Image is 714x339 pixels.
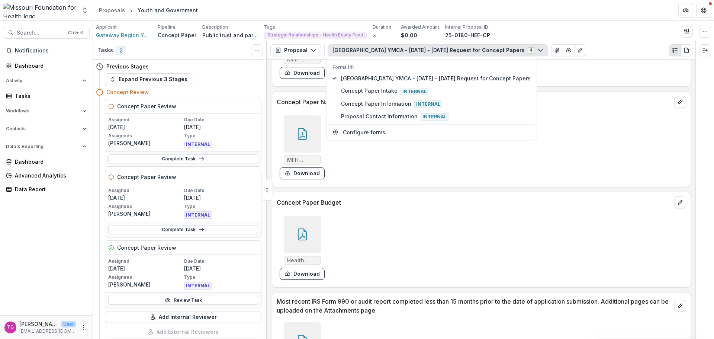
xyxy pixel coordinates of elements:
span: Search... [17,30,64,36]
button: PDF view [681,44,692,56]
span: Proposal Contact Information [341,112,531,121]
span: MFH-Grant-Acknowledgement.pdf [287,57,318,63]
p: Assigned [108,116,183,123]
p: Due Date [184,258,258,265]
button: Add Internal Reviewer [105,311,261,323]
p: [DATE] [108,123,183,131]
button: Proposal [270,44,321,56]
button: edit [674,300,686,312]
div: Tasks [15,92,84,100]
a: Complete Task [108,154,258,163]
p: Concept Paper Narrative [277,97,671,106]
button: Open Workflows [3,105,90,117]
span: Internal [414,100,442,108]
h5: Concept Paper Review [117,173,176,181]
a: Complete Task [108,225,258,234]
p: [PERSON_NAME] [108,139,183,147]
button: edit [674,96,686,108]
button: edit [674,196,686,208]
div: Youth and Government [138,6,198,14]
a: Proposals [96,5,128,16]
a: Gateway Region Young Men's Christian Association [96,31,152,39]
a: Data Report [3,183,90,195]
span: Internal [401,88,428,95]
p: Type [184,203,258,210]
img: Missouri Foundation for Health logo [3,3,77,18]
p: Awarded Amount [401,24,439,31]
p: Assigned [108,258,183,265]
span: [GEOGRAPHIC_DATA] YMCA - [DATE] - [DATE] Request for Concept Papers [341,74,531,82]
p: [DATE] [108,265,183,272]
nav: breadcrumb [96,5,201,16]
span: Concept Paper Intake [341,87,531,95]
p: [EMAIL_ADDRESS][DOMAIN_NAME] [19,328,76,335]
p: Description [202,24,228,31]
span: 2 [116,46,126,55]
p: Type [184,274,258,281]
div: Ctrl + K [67,29,85,37]
span: Notifications [15,48,87,54]
h5: Concept Paper Review [117,102,176,110]
div: Health Equity Fund Concept Paper - YAG.xlsx - Sheet1.pdfdownload-form-response [280,216,325,280]
p: [DATE] [108,194,183,202]
div: Advanced Analytics [15,172,84,179]
p: [PERSON_NAME] [19,320,58,328]
span: INTERNAL [184,141,212,148]
button: Open Activity [3,75,90,87]
span: Data & Reporting [6,144,79,149]
p: Type [184,132,258,139]
p: 25-0180-HEF-CP [445,31,490,39]
p: ∞ [373,31,376,39]
p: Concept Paper [158,31,196,39]
span: Contacts [6,126,79,131]
p: Assigned [108,187,183,194]
a: Dashboard [3,60,90,72]
span: MFH Formated.pdf [287,157,318,163]
button: Get Help [696,3,711,18]
p: Duration [373,24,391,31]
button: download-form-response [280,67,325,79]
button: Toggle View Cancelled Tasks [251,44,263,56]
p: Assignees [108,203,183,210]
button: Expand Previous 3 Stages [105,73,192,85]
span: Strategic Relationships - Health Equity Fund [267,32,363,38]
p: [DATE] [184,194,258,202]
button: Add External Reviewers [105,326,261,338]
h5: Concept Paper Review [117,244,176,252]
button: Open Data & Reporting [3,141,90,153]
button: Partners [678,3,693,18]
p: [PERSON_NAME] [108,281,183,288]
p: Most recent IRS Form 990 or audit report completed less than 15 months prior to the date of appli... [277,297,671,315]
a: Dashboard [3,156,90,168]
div: Proposals [99,6,125,14]
h4: Concept Review [106,88,149,96]
button: Search... [3,27,90,39]
a: Review Task [108,296,258,305]
span: INTERNAL [184,211,212,219]
p: $0.00 [401,31,417,39]
p: Assignees [108,132,183,139]
div: Dashboard [15,158,84,166]
button: Notifications [3,45,90,57]
button: More [79,323,88,332]
span: Health Equity Fund Concept Paper - YAG.xlsx - Sheet1.pdf [287,258,318,264]
span: Internal [421,113,448,121]
p: Pipeline [158,24,176,31]
a: Advanced Analytics [3,169,90,182]
div: MFH Formated.pdfdownload-form-response [280,115,325,179]
p: [DATE] [184,123,258,131]
p: Concept Paper Budget [277,198,671,207]
button: Open entity switcher [80,3,90,18]
button: [GEOGRAPHIC_DATA] YMCA - [DATE] - [DATE] Request for Concept Papers4 [328,44,548,56]
div: Tori Cope [7,325,14,330]
p: Public trust and participation are essential components of an effective healthcare system. Trust ... [202,31,258,39]
button: download-form-response [280,167,325,179]
p: Applicant [96,24,117,31]
a: Tasks [3,90,90,102]
p: Tags [264,24,275,31]
div: Data Report [15,185,84,193]
span: Concept Paper Information [341,100,531,108]
button: Expand right [699,44,711,56]
span: Activity [6,78,79,83]
p: Internal Proposal ID [445,24,488,31]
